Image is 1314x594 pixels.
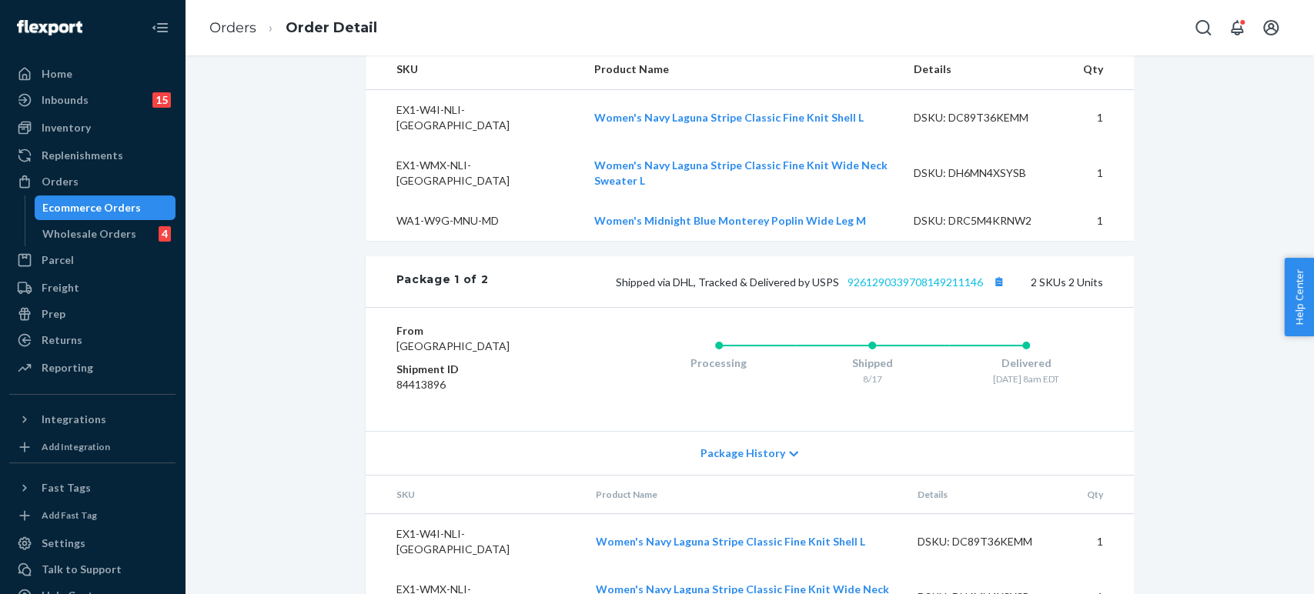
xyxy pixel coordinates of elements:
[35,195,176,220] a: Ecommerce Orders
[159,226,171,242] div: 4
[42,562,122,577] div: Talk to Support
[9,355,176,380] a: Reporting
[905,476,1075,514] th: Details
[1188,12,1219,43] button: Open Search Box
[396,362,580,377] dt: Shipment ID
[1074,514,1133,570] td: 1
[989,272,1009,292] button: Copy tracking number
[9,328,176,352] a: Returns
[42,92,89,108] div: Inbounds
[42,440,110,453] div: Add Integration
[42,226,136,242] div: Wholesale Orders
[366,476,583,514] th: SKU
[9,506,176,525] a: Add Fast Tag
[396,272,489,292] div: Package 1 of 2
[1222,12,1252,43] button: Open notifications
[596,535,865,548] a: Women's Navy Laguna Stripe Classic Fine Knit Shell L
[42,66,72,82] div: Home
[594,111,864,124] a: Women's Navy Laguna Stripe Classic Fine Knit Shell L
[42,509,97,522] div: Add Fast Tag
[795,355,949,371] div: Shipped
[488,272,1102,292] div: 2 SKUs 2 Units
[396,323,580,339] dt: From
[197,5,390,51] ol: breadcrumbs
[1070,49,1133,90] th: Qty
[396,377,580,392] dd: 84413896
[9,115,176,140] a: Inventory
[42,174,79,189] div: Orders
[9,275,176,300] a: Freight
[795,372,949,385] div: 8/17
[1070,90,1133,146] td: 1
[366,90,583,146] td: EX1-W4I-NLI-[GEOGRAPHIC_DATA]
[9,438,176,456] a: Add Integration
[583,476,905,514] th: Product Name
[42,306,65,322] div: Prep
[17,20,82,35] img: Flexport logo
[914,213,1058,229] div: DSKU: DRC5M4KRNW2
[42,480,91,496] div: Fast Tags
[1070,201,1133,241] td: 1
[9,248,176,272] a: Parcel
[949,372,1103,385] div: [DATE] 8am EDT
[35,222,176,246] a: Wholesale Orders4
[9,407,176,432] button: Integrations
[9,62,176,86] a: Home
[42,332,82,348] div: Returns
[9,169,176,194] a: Orders
[918,534,1062,549] div: DSKU: DC89T36KEMM
[145,12,176,43] button: Close Navigation
[9,531,176,556] a: Settings
[9,88,176,112] a: Inbounds15
[366,201,583,241] td: WA1-W9G-MNU-MD
[152,92,171,108] div: 15
[642,355,796,371] div: Processing
[9,143,176,168] a: Replenishments
[594,159,888,187] a: Women's Navy Laguna Stripe Classic Fine Knit Wide Neck Sweater L
[209,19,256,36] a: Orders
[1070,145,1133,201] td: 1
[1074,476,1133,514] th: Qty
[616,275,1009,289] span: Shipped via DHL, Tracked & Delivered by USPS
[1284,258,1314,336] button: Help Center
[366,49,583,90] th: SKU
[594,214,866,227] a: Women's Midnight Blue Monterey Poplin Wide Leg M
[914,165,1058,181] div: DSKU: DH6MN4XSYSB
[9,302,176,326] a: Prep
[42,412,106,427] div: Integrations
[42,280,79,295] div: Freight
[42,148,123,163] div: Replenishments
[1255,12,1286,43] button: Open account menu
[949,355,1103,371] div: Delivered
[42,536,85,551] div: Settings
[9,476,176,500] button: Fast Tags
[700,445,785,461] span: Package History
[42,200,141,215] div: Ecommerce Orders
[901,49,1071,90] th: Details
[42,360,93,375] div: Reporting
[42,120,91,135] div: Inventory
[42,252,74,268] div: Parcel
[582,49,901,90] th: Product Name
[366,145,583,201] td: EX1-WMX-NLI-[GEOGRAPHIC_DATA]
[366,514,583,570] td: EX1-W4I-NLI-[GEOGRAPHIC_DATA]
[9,557,176,582] a: Talk to Support
[396,339,510,352] span: [GEOGRAPHIC_DATA]
[286,19,377,36] a: Order Detail
[914,110,1058,125] div: DSKU: DC89T36KEMM
[848,275,983,289] a: 9261290339708149211146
